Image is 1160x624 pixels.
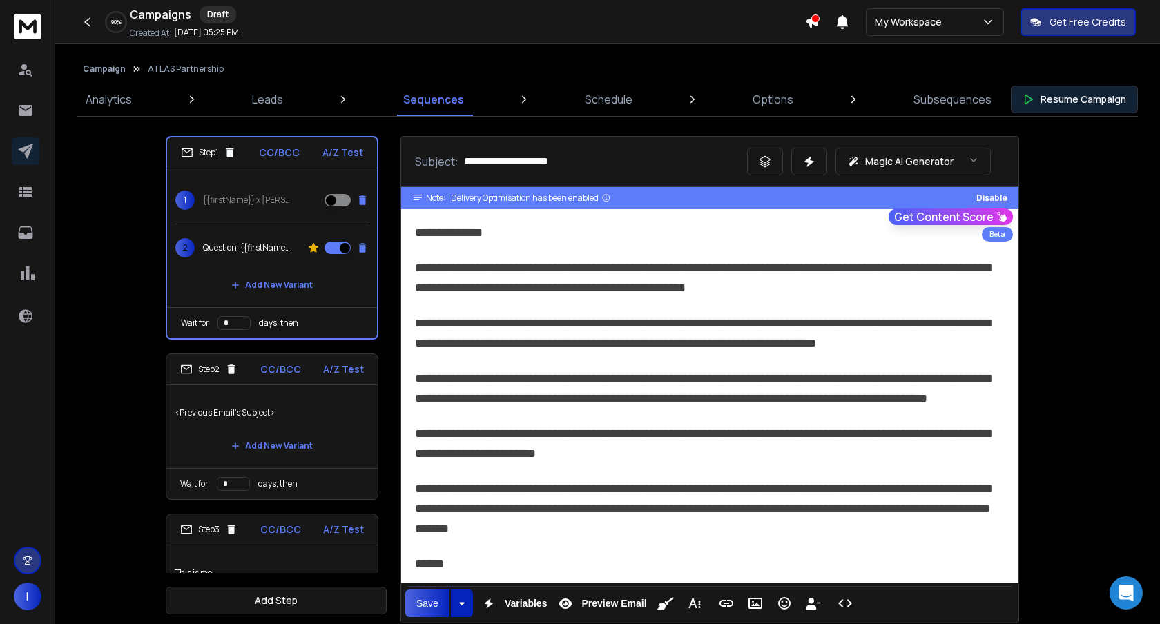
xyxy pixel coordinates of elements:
p: A/Z Test [323,362,364,376]
p: This is me [175,554,369,592]
p: {{firstName}} x [PERSON_NAME] [203,195,291,206]
button: Insert Image (⌘P) [742,589,768,617]
h1: Campaigns [130,6,191,23]
button: I [14,583,41,610]
p: [DATE] 05:25 PM [174,27,239,38]
div: Step 3 [180,523,238,536]
p: CC/BCC [260,523,301,536]
li: Step2CC/BCCA/Z Test<Previous Email's Subject>Add New VariantWait fordays, then [166,353,378,500]
button: Get Free Credits [1021,8,1136,36]
div: Draft [200,6,236,23]
button: Clean HTML [652,589,679,617]
button: Get Content Score [889,208,1013,225]
div: Step 1 [181,146,236,159]
button: Add New Variant [220,271,324,299]
button: Save [405,589,449,617]
p: Subsequences [913,91,992,108]
p: ATLAS Partnership [148,64,224,75]
a: Options [744,83,802,116]
a: Sequences [395,83,472,116]
p: days, then [259,318,298,329]
span: Preview Email [579,598,649,610]
a: Schedule [577,83,641,116]
p: Leads [252,91,283,108]
button: Emoticons [771,589,797,617]
p: Get Free Credits [1050,15,1126,29]
p: Analytics [86,91,132,108]
div: Open Intercom Messenger [1110,576,1143,610]
p: Created At: [130,28,171,39]
button: More Text [681,589,708,617]
p: Wait for [181,318,209,329]
p: CC/BCC [260,362,301,376]
span: Note: [426,193,445,204]
div: Delivery Optimisation has been enabled [451,193,611,204]
p: A/Z Test [322,146,363,159]
p: My Workspace [875,15,947,29]
button: Variables [476,589,550,617]
span: 2 [175,238,195,257]
p: Sequences [403,91,464,108]
li: Step1CC/BCCA/Z Test1{{firstName}} x [PERSON_NAME]2Question, {{firstName}}Add New VariantWait ford... [166,136,378,340]
p: 90 % [111,18,122,26]
button: Disable [976,193,1007,204]
button: Campaign [83,64,126,75]
button: Add New Variant [220,432,324,460]
div: Step 2 [180,363,238,376]
span: Variables [502,598,550,610]
p: <Previous Email's Subject> [175,393,369,432]
p: A/Z Test [323,523,364,536]
p: Wait for [180,478,209,489]
p: Options [753,91,793,108]
button: Preview Email [552,589,649,617]
p: Subject: [415,153,458,170]
div: Beta [982,227,1013,242]
button: Add Step [166,587,387,614]
button: Insert Link (⌘K) [713,589,739,617]
a: Leads [244,83,291,116]
button: Magic AI Generator [835,148,991,175]
button: Resume Campaign [1011,86,1138,113]
button: Insert Unsubscribe Link [800,589,826,617]
p: Magic AI Generator [865,155,954,168]
p: days, then [258,478,298,489]
p: CC/BCC [259,146,300,159]
p: Question, {{firstName}} [203,242,291,253]
button: Code View [832,589,858,617]
span: 1 [175,191,195,210]
p: Schedule [585,91,632,108]
a: Subsequences [905,83,1000,116]
a: Analytics [77,83,140,116]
